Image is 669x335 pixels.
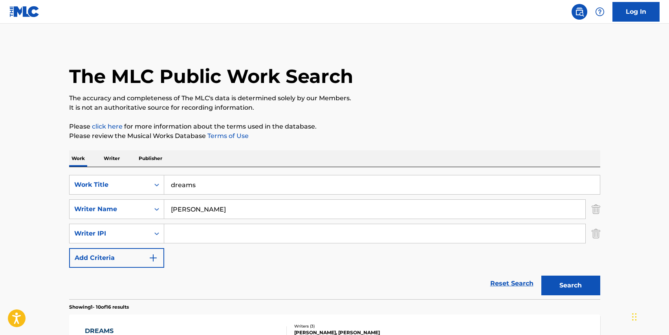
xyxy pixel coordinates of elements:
[486,275,537,292] a: Reset Search
[630,297,669,335] iframe: Chat Widget
[595,7,605,17] img: help
[74,229,145,238] div: Writer IPI
[69,131,600,141] p: Please review the Musical Works Database
[92,123,123,130] a: click here
[148,253,158,263] img: 9d2ae6d4665cec9f34b9.svg
[69,175,600,299] form: Search Form
[592,4,608,20] div: Help
[69,150,87,167] p: Work
[69,304,129,311] p: Showing 1 - 10 of 16 results
[575,7,584,17] img: search
[74,180,145,190] div: Work Title
[69,64,353,88] h1: The MLC Public Work Search
[206,132,249,140] a: Terms of Use
[101,150,122,167] p: Writer
[541,276,600,295] button: Search
[9,6,40,17] img: MLC Logo
[136,150,165,167] p: Publisher
[69,103,600,112] p: It is not an authoritative source for recording information.
[612,2,660,22] a: Log In
[592,199,600,219] img: Delete Criterion
[69,248,164,268] button: Add Criteria
[74,204,145,214] div: Writer Name
[572,4,587,20] a: Public Search
[69,122,600,131] p: Please for more information about the terms used in the database.
[632,305,637,329] div: Drag
[294,323,413,329] div: Writers ( 3 )
[69,94,600,103] p: The accuracy and completeness of The MLC's data is determined solely by our Members.
[592,224,600,243] img: Delete Criterion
